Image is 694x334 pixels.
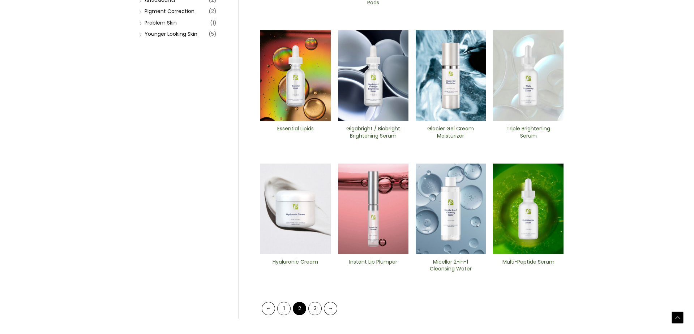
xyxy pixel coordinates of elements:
a: → [324,302,337,315]
h2: Glacier Gel Cream Moisturizer [421,125,480,139]
img: Instant Lip Plumper [338,164,408,255]
a: Instant Lip Plumper [344,259,402,275]
img: Triple ​Brightening Serum [493,30,564,121]
h2: Essential Lipids [266,125,325,139]
img: Hyaluronic Cream [260,164,331,255]
a: ← [262,302,275,315]
a: PIgment Correction [145,8,194,15]
a: Glacier Gel Cream Moisturizer [421,125,480,142]
a: Problem Skin [145,19,177,26]
h2: Micellar 2-in-1 Cleansing Water [421,259,480,272]
a: Younger Looking Skin [145,30,197,38]
a: Micellar 2-in-1 Cleansing Water [421,259,480,275]
span: (1) [210,18,217,28]
img: Glacier Gel Moisturizer [416,30,486,121]
span: (5) [209,29,217,39]
img: Essential Lipids [260,30,331,121]
span: (2) [209,6,217,16]
span: Page 2 [293,302,306,315]
h2: Instant Lip Plumper [344,259,402,272]
h2: Hyaluronic Cream [266,259,325,272]
a: Triple ​Brightening Serum [499,125,557,142]
img: Gigabright / Biobright Brightening Serum​ [338,30,408,121]
a: Page 1 [277,302,291,315]
h2: Triple ​Brightening Serum [499,125,557,139]
h2: Multi-Peptide Serum [499,259,557,272]
a: Hyaluronic Cream [266,259,325,275]
nav: Product Pagination [260,302,564,318]
img: Multi-Peptide ​Serum [493,164,564,255]
h2: Gigabright / Biobright Brightening Serum​ [344,125,402,139]
a: Multi-Peptide Serum [499,259,557,275]
a: Gigabright / Biobright Brightening Serum​ [344,125,402,142]
a: Essential Lipids [266,125,325,142]
a: Page 3 [308,302,322,315]
img: Micellar 2-in-1 Cleansing Water [416,164,486,255]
